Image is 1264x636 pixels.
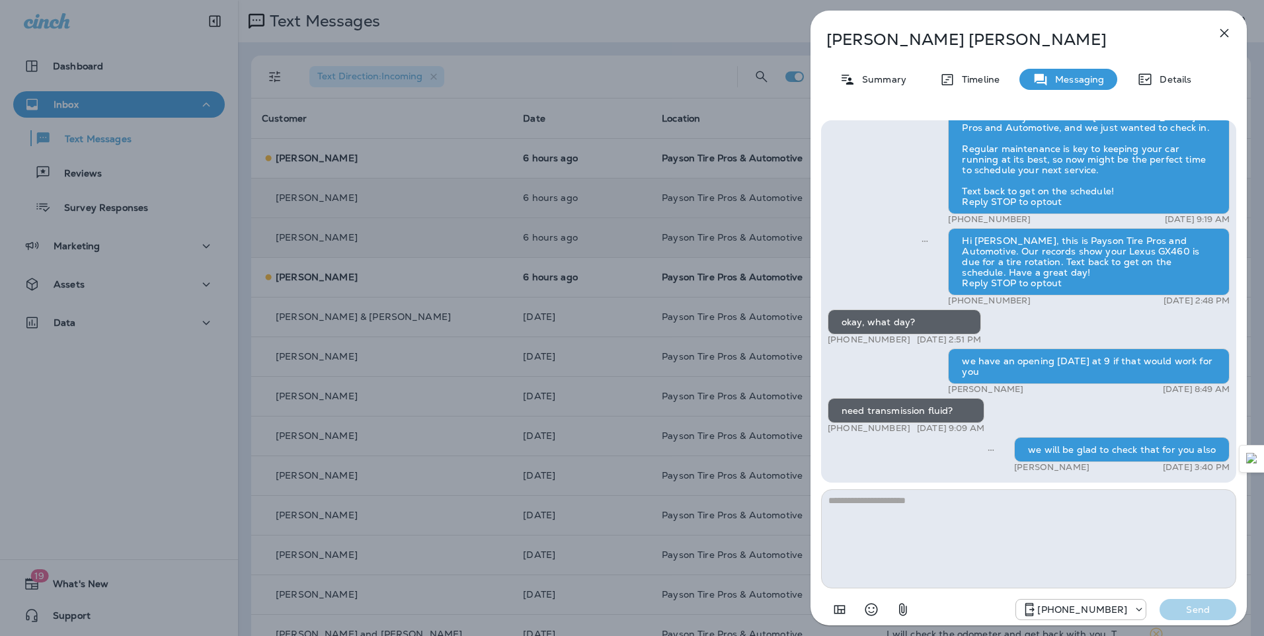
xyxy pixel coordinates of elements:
img: Detect Auto [1246,453,1258,465]
p: [DATE] 9:09 AM [917,423,984,434]
p: [DATE] 2:51 PM [917,335,981,345]
span: Sent [922,234,928,246]
div: we will be glad to check that for you also [1014,437,1230,462]
p: [PERSON_NAME] [948,384,1023,395]
p: [PHONE_NUMBER] [948,214,1031,225]
div: Hi [PERSON_NAME], it's been six months since we last serviced your vehicle at [GEOGRAPHIC_DATA] P... [948,94,1230,214]
div: Hi [PERSON_NAME], this is Payson Tire Pros and Automotive. Our records show your Lexus GX460 is d... [948,228,1230,296]
p: [PERSON_NAME] [1014,462,1089,473]
p: [DATE] 3:40 PM [1163,462,1230,473]
p: [DATE] 9:19 AM [1165,214,1230,225]
span: Sent [988,443,994,455]
p: [PHONE_NUMBER] [828,423,910,434]
div: need transmission fluid? [828,398,984,423]
div: +1 (928) 260-4498 [1016,602,1146,617]
p: [PERSON_NAME] [PERSON_NAME] [826,30,1187,49]
div: we have an opening [DATE] at 9 if that would work for you [948,348,1230,384]
div: okay, what day? [828,309,981,335]
p: [PHONE_NUMBER] [828,335,910,345]
p: Details [1153,74,1191,85]
p: [DATE] 8:49 AM [1163,384,1230,395]
button: Add in a premade template [826,596,853,623]
button: Select an emoji [858,596,885,623]
p: Timeline [955,74,1000,85]
p: Summary [855,74,906,85]
p: [PHONE_NUMBER] [1037,604,1127,615]
p: [DATE] 2:48 PM [1164,296,1230,306]
p: Messaging [1048,74,1104,85]
p: [PHONE_NUMBER] [948,296,1031,306]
